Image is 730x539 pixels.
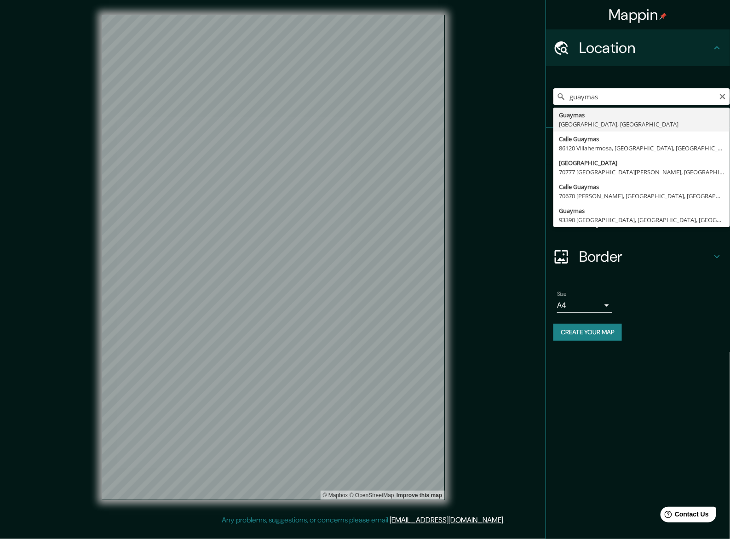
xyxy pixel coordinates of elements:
a: [EMAIL_ADDRESS][DOMAIN_NAME] [390,515,504,525]
div: 86120 Villahermosa, [GEOGRAPHIC_DATA], [GEOGRAPHIC_DATA] [559,143,724,153]
div: Calle Guaymas [559,134,724,143]
div: Guaymas [559,110,724,120]
div: Guaymas [559,206,724,215]
div: 93390 [GEOGRAPHIC_DATA], [GEOGRAPHIC_DATA], [GEOGRAPHIC_DATA] [559,215,724,224]
div: A4 [557,298,612,313]
div: Style [546,165,730,201]
a: OpenStreetMap [350,492,394,499]
canvas: Map [102,15,445,500]
label: Size [557,290,567,298]
button: Create your map [553,324,622,341]
div: Location [546,29,730,66]
img: pin-icon.png [660,12,667,20]
h4: Border [579,247,712,266]
a: Map feedback [397,492,442,499]
div: 70670 [PERSON_NAME], [GEOGRAPHIC_DATA], [GEOGRAPHIC_DATA] [559,191,724,201]
h4: Layout [579,211,712,229]
h4: Mappin [609,6,667,24]
input: Pick your city or area [553,88,730,105]
p: Any problems, suggestions, or concerns please email . [222,515,505,526]
a: Mapbox [323,492,348,499]
div: Pins [546,128,730,165]
div: [GEOGRAPHIC_DATA], [GEOGRAPHIC_DATA] [559,120,724,129]
button: Clear [719,92,726,100]
div: Calle Guaymas [559,182,724,191]
div: 70777 [GEOGRAPHIC_DATA][PERSON_NAME], [GEOGRAPHIC_DATA], [GEOGRAPHIC_DATA] [559,167,724,177]
div: Border [546,238,730,275]
iframe: Help widget launcher [648,503,720,529]
div: . [506,515,508,526]
div: . [505,515,506,526]
h4: Location [579,39,712,57]
div: [GEOGRAPHIC_DATA] [559,158,724,167]
div: Layout [546,201,730,238]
